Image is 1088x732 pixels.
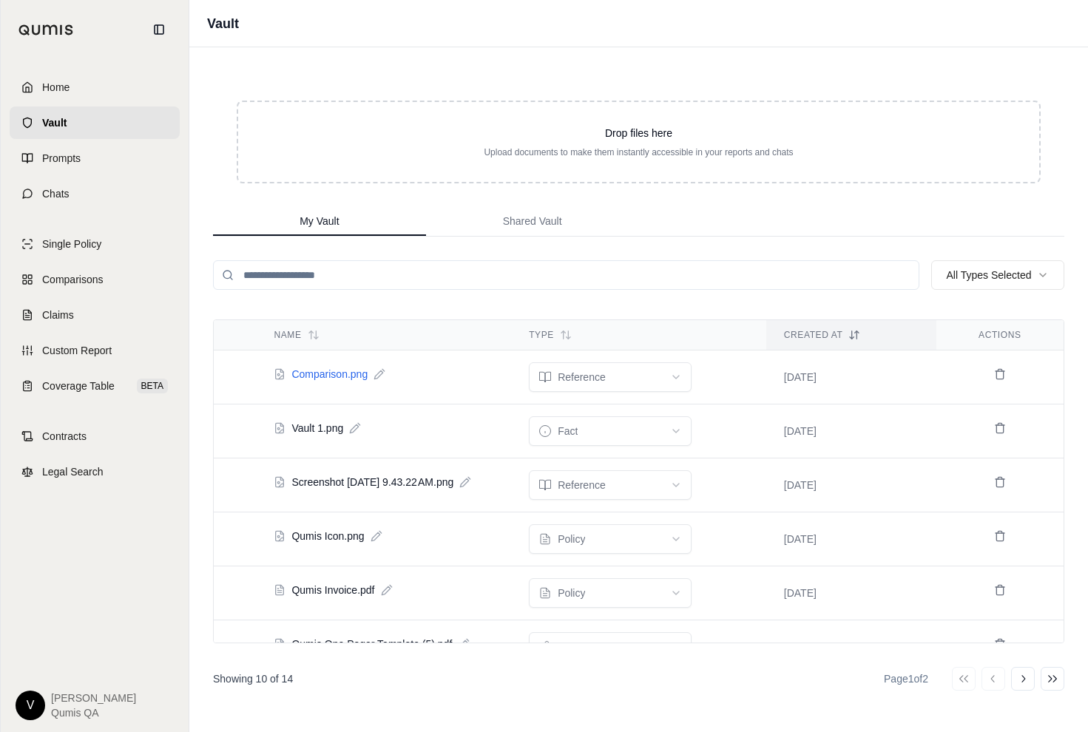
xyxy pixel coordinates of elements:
span: Vault [42,115,67,130]
span: Screenshot [DATE] 9.43.22 AM.png [291,475,453,489]
a: Comparisons [10,263,180,296]
td: [DATE] [766,620,936,674]
p: Upload documents to make them instantly accessible in your reports and chats [262,146,1016,158]
button: Edit document name [374,368,385,380]
button: Qumis Icon.png [274,529,364,543]
button: Delete Vault 1.png [988,416,1012,440]
td: [DATE] [766,404,936,458]
a: Legal Search [10,455,180,488]
button: Edit document name [381,584,393,596]
span: My Vault [300,214,339,228]
span: BETA [137,379,168,393]
a: Prompts [10,142,180,174]
button: Qumis Invoice.pdf [274,583,374,597]
button: Delete Qumis One Pager Template (5).pdf [988,632,1012,656]
span: Qumis One Pager Template (5).pdf [291,637,452,651]
span: Contracts [42,429,87,444]
button: Delete Comparison.png [988,362,1012,386]
td: [DATE] [766,350,936,404]
button: Comparison.png [274,367,368,382]
a: Chats [10,177,180,210]
a: Claims [10,299,180,331]
td: [DATE] [766,458,936,512]
span: Qumis QA [51,705,136,720]
button: Edit document name [459,476,471,488]
span: Home [42,80,70,95]
span: Qumis Icon.png [291,529,364,543]
span: Legal Search [42,464,104,479]
div: Page 1 of 2 [884,671,928,686]
button: Qumis One Pager Template (5).pdf [274,637,452,651]
td: [DATE] [766,512,936,566]
span: Comparison.png [291,367,368,382]
td: [DATE] [766,566,936,620]
img: Qumis Logo [18,24,74,35]
span: Coverage Table [42,379,115,393]
a: Contracts [10,420,180,453]
button: Edit document name [349,422,361,434]
a: Home [10,71,180,104]
p: Drop files here [262,126,1016,140]
div: Type [529,329,749,341]
a: Custom Report [10,334,180,367]
span: Chats [42,186,70,201]
span: Shared Vault [503,214,562,228]
span: Claims [42,308,74,322]
span: Qumis Invoice.pdf [291,583,374,597]
span: [PERSON_NAME] [51,691,136,705]
div: Created At [784,329,919,341]
button: Screenshot [DATE] 9.43.22 AM.png [274,475,453,489]
a: Single Policy [10,228,180,260]
span: Custom Report [42,343,112,358]
button: Vault 1.png [274,421,343,436]
div: Name [274,329,493,341]
a: Coverage TableBETA [10,370,180,402]
span: Single Policy [42,237,101,251]
a: Vault [10,106,180,139]
h1: Vault [207,13,239,34]
span: All Types Selected [947,268,1032,282]
span: Prompts [42,151,81,166]
button: Delete Qumis Invoice.pdf [988,578,1012,602]
button: Collapse sidebar [147,18,171,41]
button: Delete Qumis Icon.png [988,524,1012,548]
p: Showing 10 of 14 [213,671,293,686]
th: Actions [936,320,1064,350]
button: All Types Selected [931,260,1064,290]
button: Edit document name [458,638,470,650]
button: Edit document name [371,530,382,542]
span: Comparisons [42,272,103,287]
button: Delete Screenshot 2025-08-04 at 9.43.22 AM.png [988,470,1012,494]
div: V [16,691,45,720]
span: Vault 1.png [291,421,343,436]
